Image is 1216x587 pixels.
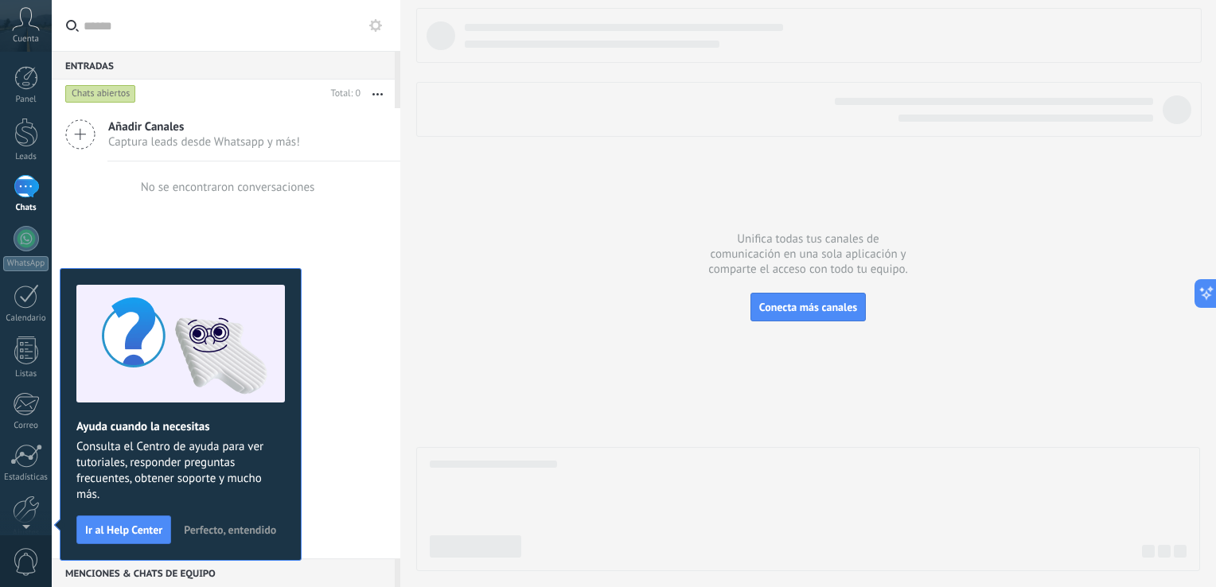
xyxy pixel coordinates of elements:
div: Total: 0 [325,86,361,102]
span: Captura leads desde Whatsapp y más! [108,134,300,150]
button: Ir al Help Center [76,515,171,544]
div: Chats abiertos [65,84,136,103]
div: No se encontraron conversaciones [141,180,315,195]
div: Menciones & Chats de equipo [52,558,395,587]
button: Conecta más canales [750,293,866,321]
button: Perfecto, entendido [177,518,283,542]
div: Calendario [3,313,49,324]
span: Consulta el Centro de ayuda para ver tutoriales, responder preguntas frecuentes, obtener soporte ... [76,439,285,503]
div: WhatsApp [3,256,49,271]
span: Cuenta [13,34,39,45]
span: Perfecto, entendido [184,524,276,535]
h2: Ayuda cuando la necesitas [76,419,285,434]
span: Añadir Canales [108,119,300,134]
div: Correo [3,421,49,431]
span: Ir al Help Center [85,524,162,535]
div: Panel [3,95,49,105]
div: Listas [3,369,49,379]
div: Estadísticas [3,472,49,483]
div: Chats [3,203,49,213]
div: Leads [3,152,49,162]
div: Entradas [52,51,395,80]
span: Conecta más canales [759,300,857,314]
